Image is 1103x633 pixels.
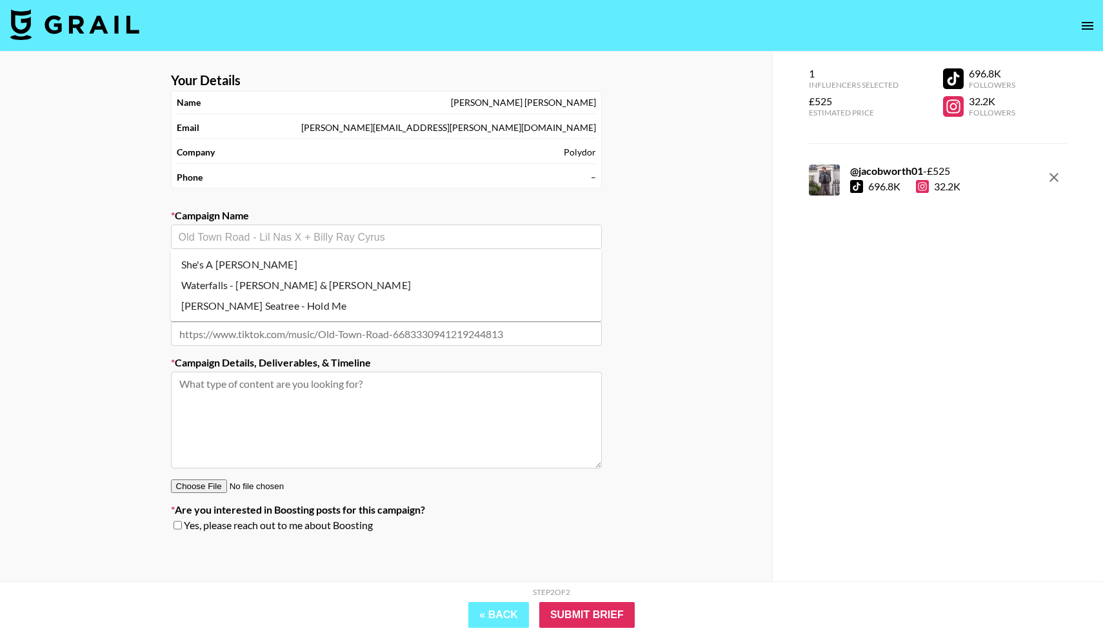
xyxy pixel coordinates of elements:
[969,80,1015,90] div: Followers
[1041,165,1067,190] button: remove
[177,172,203,183] strong: Phone
[969,108,1015,117] div: Followers
[809,108,899,117] div: Estimated Price
[564,146,596,158] div: Polydor
[591,172,596,183] div: –
[177,122,199,134] strong: Email
[171,503,602,516] label: Are you interested in Boosting posts for this campaign?
[171,72,241,88] strong: Your Details
[177,146,215,158] strong: Company
[171,275,602,296] li: Waterfalls - [PERSON_NAME] & [PERSON_NAME]
[969,67,1015,80] div: 696.8K
[916,180,960,193] div: 32.2K
[177,97,201,108] strong: Name
[468,602,529,628] button: « Back
[171,296,602,316] li: [PERSON_NAME] Seatree - Hold Me
[171,356,602,369] label: Campaign Details, Deliverables, & Timeline
[184,519,373,532] span: Yes, please reach out to me about Boosting
[10,9,139,40] img: Grail Talent
[171,321,602,346] input: https://www.tiktok.com/music/Old-Town-Road-6683330941219244813
[809,95,899,108] div: £525
[850,165,923,177] strong: @ jacobworth01
[1038,568,1088,618] iframe: Drift Widget Chat Controller
[179,230,594,245] input: Old Town Road - Lil Nas X + Billy Ray Cyrus
[301,122,596,134] div: [PERSON_NAME][EMAIL_ADDRESS][PERSON_NAME][DOMAIN_NAME]
[809,67,899,80] div: 1
[809,80,899,90] div: Influencers Selected
[533,587,570,597] div: Step 2 of 2
[539,602,635,628] input: Submit Brief
[1075,13,1100,39] button: open drawer
[451,97,596,108] div: [PERSON_NAME] [PERSON_NAME]
[171,254,602,275] li: She's A [PERSON_NAME]
[171,209,602,222] label: Campaign Name
[969,95,1015,108] div: 32.2K
[850,165,960,177] div: - £ 525
[868,180,900,193] div: 696.8K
